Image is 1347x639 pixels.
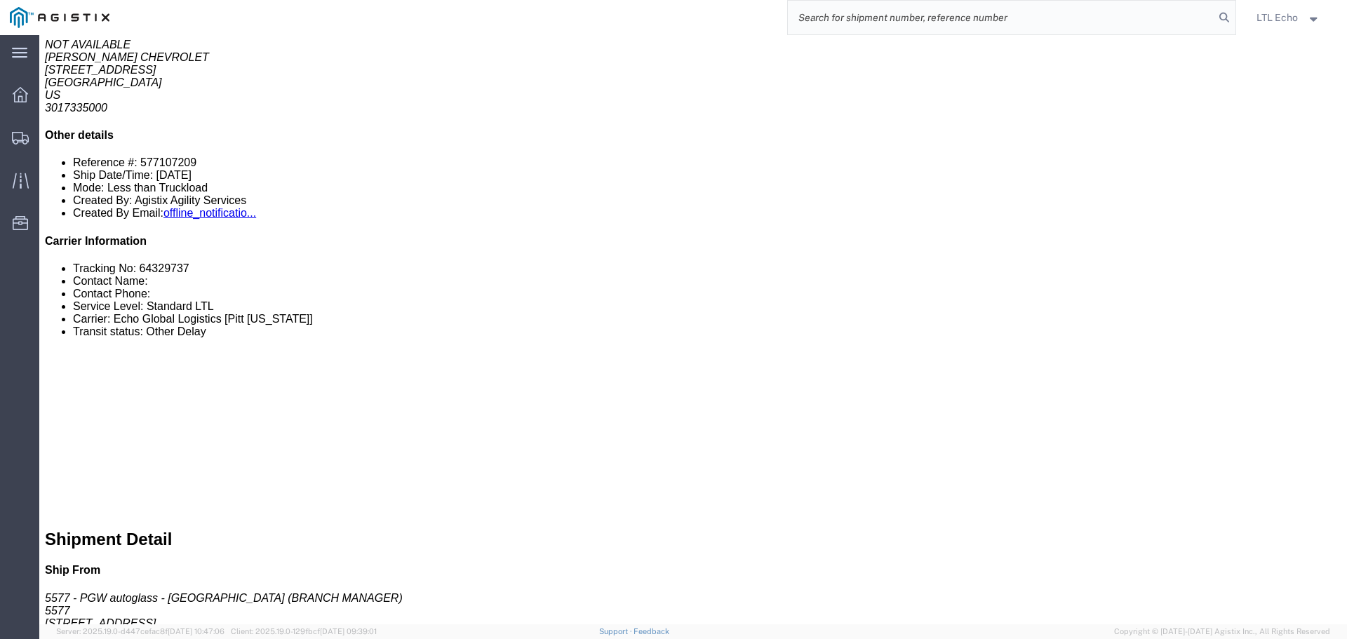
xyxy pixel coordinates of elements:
input: Search for shipment number, reference number [788,1,1214,34]
a: Support [599,627,634,635]
iframe: FS Legacy Container [39,35,1347,624]
span: Server: 2025.19.0-d447cefac8f [56,627,224,635]
span: Copyright © [DATE]-[DATE] Agistix Inc., All Rights Reserved [1114,626,1330,638]
span: [DATE] 10:47:06 [168,627,224,635]
span: [DATE] 09:39:01 [320,627,377,635]
img: logo [10,7,109,28]
span: Client: 2025.19.0-129fbcf [231,627,377,635]
button: LTL Echo [1256,9,1327,26]
span: LTL Echo [1256,10,1298,25]
a: Feedback [634,627,669,635]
